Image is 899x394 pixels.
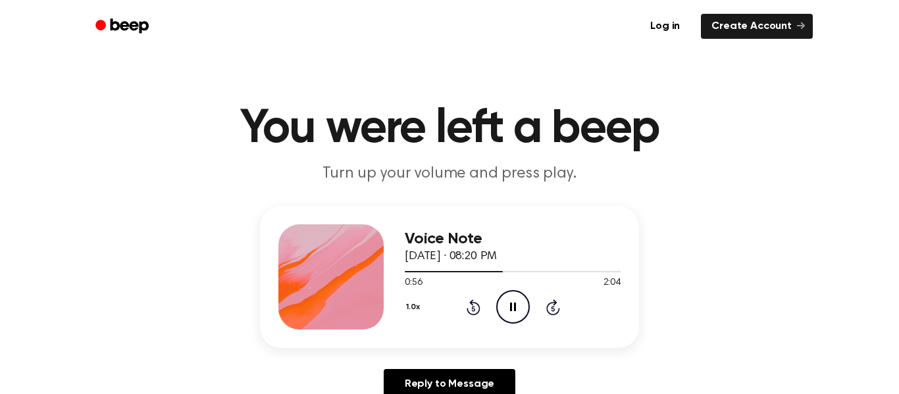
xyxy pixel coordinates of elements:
button: 1.0x [405,296,424,318]
a: Beep [86,14,161,39]
h3: Voice Note [405,230,621,248]
h1: You were left a beep [113,105,786,153]
p: Turn up your volume and press play. [197,163,702,185]
span: 2:04 [604,276,621,290]
span: 0:56 [405,276,422,290]
span: [DATE] · 08:20 PM [405,251,497,262]
a: Log in [637,11,693,41]
a: Create Account [701,14,813,39]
